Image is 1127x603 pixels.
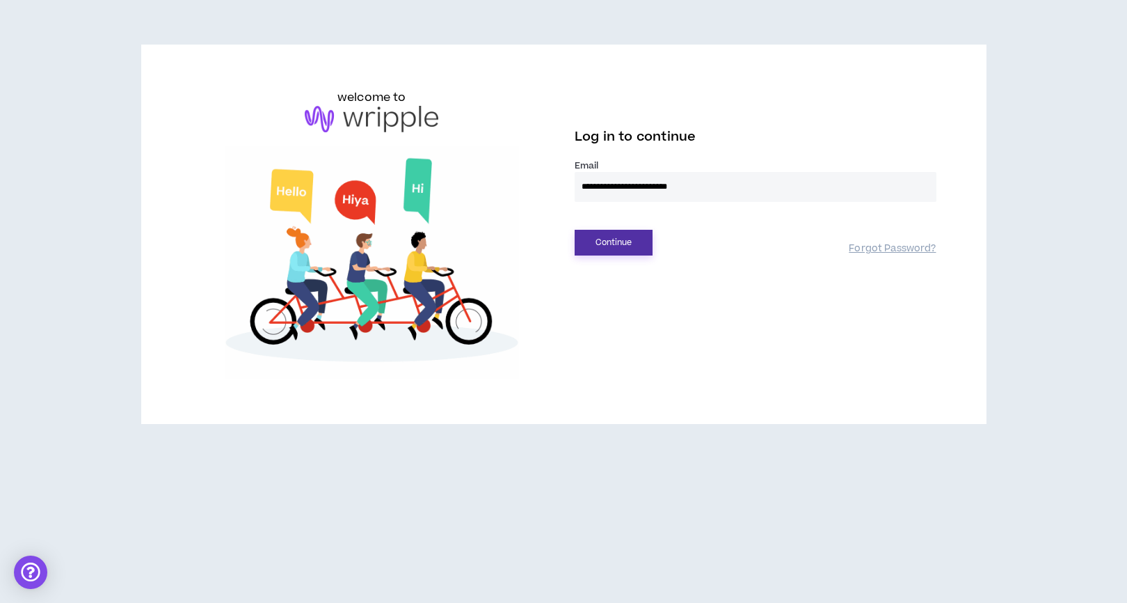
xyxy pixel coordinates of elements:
[305,106,438,132] img: logo-brand.png
[575,159,936,172] label: Email
[191,146,553,379] img: Welcome to Wripple
[14,556,47,589] div: Open Intercom Messenger
[575,128,696,146] span: Log in to continue
[337,89,406,106] h6: welcome to
[849,242,936,256] a: Forgot Password?
[575,230,653,256] button: Continue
